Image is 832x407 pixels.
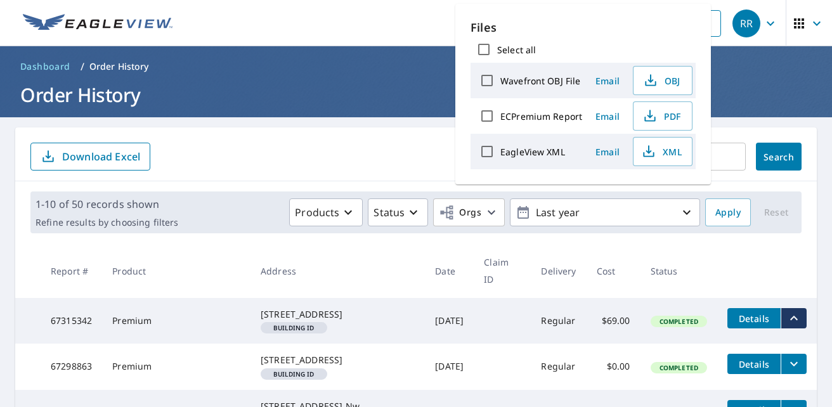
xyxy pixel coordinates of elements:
label: ECPremium Report [500,110,582,122]
button: Email [587,107,628,126]
td: [DATE] [425,344,474,389]
nav: breadcrumb [15,56,817,77]
p: Download Excel [62,150,140,164]
span: Details [735,313,773,325]
label: Wavefront OBJ File [500,75,580,87]
h1: Order History [15,82,817,108]
span: PDF [641,108,682,124]
div: [STREET_ADDRESS] [261,354,415,366]
span: Completed [652,317,706,326]
p: Order History [89,60,149,73]
label: EagleView XML [500,146,565,158]
button: detailsBtn-67298863 [727,354,781,374]
div: RR [732,10,760,37]
p: Products [295,205,339,220]
button: OBJ [633,66,692,95]
span: Details [735,358,773,370]
p: Refine results by choosing filters [36,217,178,228]
td: $0.00 [587,344,640,389]
button: Products [289,198,363,226]
span: Apply [715,205,741,221]
em: Building ID [273,325,315,331]
td: Regular [531,344,586,389]
th: Cost [587,243,640,298]
span: Completed [652,363,706,372]
button: Status [368,198,428,226]
span: Email [592,75,623,87]
th: Delivery [531,243,586,298]
th: Claim ID [474,243,531,298]
p: Files [471,19,696,36]
button: Download Excel [30,143,150,171]
span: Dashboard [20,60,70,73]
span: OBJ [641,73,682,88]
button: PDF [633,101,692,131]
button: filesDropdownBtn-67315342 [781,308,807,328]
th: Report # [41,243,102,298]
button: Orgs [433,198,505,226]
th: Product [102,243,250,298]
th: Status [640,243,717,298]
button: Apply [705,198,751,226]
button: filesDropdownBtn-67298863 [781,354,807,374]
button: Search [756,143,802,171]
td: Premium [102,298,250,344]
em: Building ID [273,371,315,377]
td: 67315342 [41,298,102,344]
button: detailsBtn-67315342 [727,308,781,328]
label: Select all [497,44,536,56]
p: Last year [531,202,679,224]
button: XML [633,137,692,166]
th: Date [425,243,474,298]
button: Email [587,142,628,162]
td: $69.00 [587,298,640,344]
span: XML [641,144,682,159]
p: 1-10 of 50 records shown [36,197,178,212]
img: EV Logo [23,14,172,33]
a: Dashboard [15,56,75,77]
button: Email [587,71,628,91]
p: Status [374,205,405,220]
td: 67298863 [41,344,102,389]
span: Search [766,151,791,163]
div: [STREET_ADDRESS] [261,308,415,321]
span: Email [592,110,623,122]
td: Regular [531,298,586,344]
span: Email [592,146,623,158]
th: Address [250,243,425,298]
button: Last year [510,198,700,226]
li: / [81,59,84,74]
td: Premium [102,344,250,389]
span: Orgs [439,205,481,221]
td: [DATE] [425,298,474,344]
